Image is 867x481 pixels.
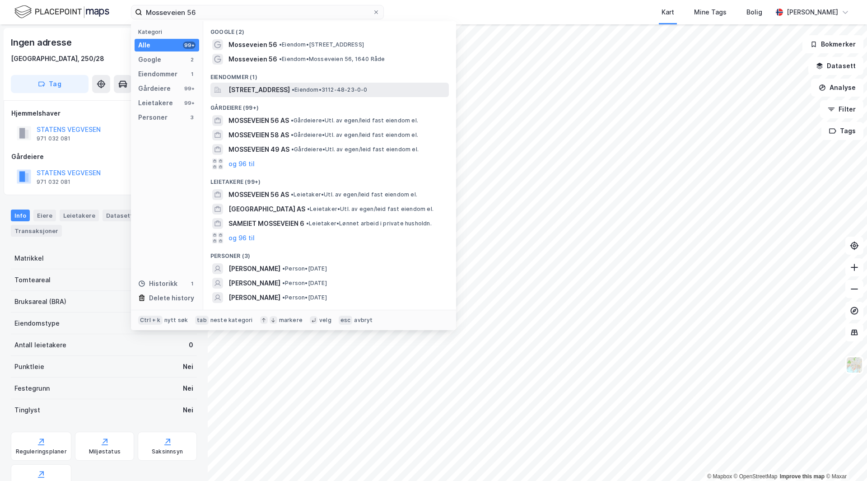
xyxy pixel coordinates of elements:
span: • [282,294,285,301]
div: velg [319,317,331,324]
div: Saksinnsyn [152,448,183,455]
div: Leietakere (99+) [203,171,456,187]
span: Gårdeiere • Utl. av egen/leid fast eiendom el. [291,146,419,153]
div: Eiendommer (1) [203,66,456,83]
div: 1 [188,70,196,78]
span: • [282,265,285,272]
iframe: Chat Widget [822,438,867,481]
div: Personer (3) [203,245,456,262]
div: Ctrl + k [138,316,163,325]
div: Reguleringsplaner [16,448,67,455]
span: Gårdeiere • Utl. av egen/leid fast eiendom el. [291,117,418,124]
div: Eiendomstype [14,318,60,329]
input: Søk på adresse, matrikkel, gårdeiere, leietakere eller personer [142,5,373,19]
span: Eiendom • [STREET_ADDRESS] [279,41,364,48]
div: 1 [188,280,196,287]
div: Nei [183,405,193,416]
div: Matrikkel [14,253,44,264]
a: Improve this map [780,473,825,480]
div: Eiendommer [138,69,177,79]
button: Tags [821,122,863,140]
div: Antall leietakere [14,340,66,350]
div: Miljøstatus [89,448,121,455]
button: Datasett [808,57,863,75]
div: Punktleie [14,361,44,372]
span: Leietaker • Utl. av egen/leid fast eiendom el. [307,205,433,213]
div: Alle [138,40,150,51]
a: Mapbox [707,473,732,480]
span: [GEOGRAPHIC_DATA] AS [228,204,305,215]
button: Analyse [811,79,863,97]
div: Tomteareal [14,275,51,285]
div: nytt søk [164,317,188,324]
div: Mine Tags [694,7,727,18]
span: [PERSON_NAME] [228,292,280,303]
span: MOSSEVEIEN 56 AS [228,115,289,126]
div: Historikk [138,278,177,289]
div: markere [279,317,303,324]
div: Google (2) [203,21,456,37]
div: 971 032 081 [37,178,70,186]
div: Eiere [33,210,56,221]
button: Bokmerker [802,35,863,53]
span: [PERSON_NAME] [228,278,280,289]
div: avbryt [354,317,373,324]
div: 3 [188,114,196,121]
span: • [307,205,310,212]
span: Person • [DATE] [282,280,327,287]
div: Personer [138,112,168,123]
div: 971 032 081 [37,135,70,142]
span: • [291,117,294,124]
span: MOSSEVEIEN 58 AS [228,130,289,140]
button: Tag [11,75,89,93]
span: [STREET_ADDRESS] [228,84,290,95]
span: • [306,220,309,227]
a: OpenStreetMap [734,473,778,480]
span: • [292,86,294,93]
span: • [282,280,285,286]
span: MOSSEVEIEN 56 AS [228,189,289,200]
div: Gårdeiere [11,151,196,162]
div: [GEOGRAPHIC_DATA], 250/28 [11,53,104,64]
div: 99+ [183,99,196,107]
div: 99+ [183,42,196,49]
img: Z [846,356,863,374]
div: Nei [183,383,193,394]
div: Historikk (1) [203,305,456,321]
img: logo.f888ab2527a4732fd821a326f86c7f29.svg [14,4,109,20]
div: 0 [189,340,193,350]
div: Festegrunn [14,383,50,394]
span: • [291,131,294,138]
div: Delete history [149,293,194,304]
div: [PERSON_NAME] [787,7,838,18]
button: og 96 til [228,233,255,243]
span: • [291,146,294,153]
span: SAMEIET MOSSEVEIEN 6 [228,218,304,229]
div: Bruksareal (BRA) [14,296,66,307]
span: Leietaker • Lønnet arbeid i private husholdn. [306,220,432,227]
div: Info [11,210,30,221]
div: esc [339,316,353,325]
span: Mosseveien 56 [228,39,277,50]
span: Mosseveien 56 [228,54,277,65]
div: neste kategori [210,317,253,324]
div: Nei [183,361,193,372]
span: • [291,191,294,198]
div: Leietakere [60,210,99,221]
div: tab [195,316,209,325]
div: Bolig [746,7,762,18]
span: Eiendom • Mosseveien 56, 1640 Råde [279,56,385,63]
div: Datasett [103,210,136,221]
div: Ingen adresse [11,35,73,50]
span: • [279,41,282,48]
div: 99+ [183,85,196,92]
span: Eiendom • 3112-48-23-0-0 [292,86,368,93]
div: Google [138,54,161,65]
span: Person • [DATE] [282,294,327,301]
span: MOSSEVEIEN 49 AS [228,144,289,155]
button: Filter [820,100,863,118]
span: Gårdeiere • Utl. av egen/leid fast eiendom el. [291,131,418,139]
div: 2 [188,56,196,63]
button: og 96 til [228,159,255,169]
